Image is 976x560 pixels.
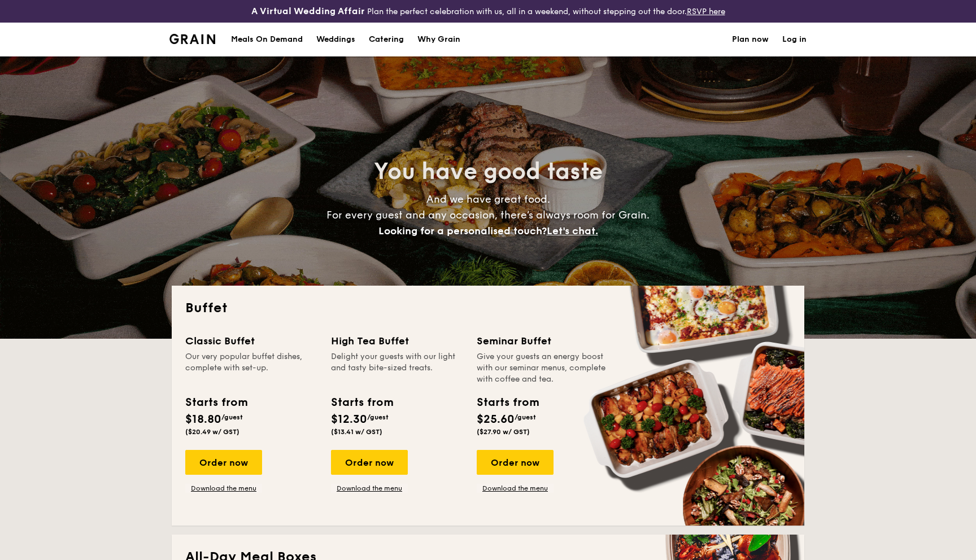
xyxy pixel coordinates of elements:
[163,5,813,18] div: Plan the perfect celebration with us, all in a weekend, without stepping out the door.
[224,23,310,56] a: Meals On Demand
[331,450,408,475] div: Order now
[687,7,725,16] a: RSVP here
[367,413,389,421] span: /guest
[378,225,547,237] span: Looking for a personalised touch?
[310,23,362,56] a: Weddings
[185,484,262,493] a: Download the menu
[417,23,460,56] div: Why Grain
[169,34,215,44] a: Logotype
[477,394,538,411] div: Starts from
[331,413,367,426] span: $12.30
[477,413,515,426] span: $25.60
[169,34,215,44] img: Grain
[369,23,404,56] h1: Catering
[185,333,317,349] div: Classic Buffet
[185,299,791,317] h2: Buffet
[231,23,303,56] div: Meals On Demand
[515,413,536,421] span: /guest
[331,351,463,385] div: Delight your guests with our light and tasty bite-sized treats.
[331,333,463,349] div: High Tea Buffet
[411,23,467,56] a: Why Grain
[331,484,408,493] a: Download the menu
[185,394,247,411] div: Starts from
[477,450,554,475] div: Order now
[477,428,530,436] span: ($27.90 w/ GST)
[326,193,650,237] span: And we have great food. For every guest and any occasion, there’s always room for Grain.
[185,428,239,436] span: ($20.49 w/ GST)
[732,23,769,56] a: Plan now
[316,23,355,56] div: Weddings
[477,351,609,385] div: Give your guests an energy boost with our seminar menus, complete with coffee and tea.
[477,484,554,493] a: Download the menu
[782,23,807,56] a: Log in
[185,351,317,385] div: Our very popular buffet dishes, complete with set-up.
[477,333,609,349] div: Seminar Buffet
[221,413,243,421] span: /guest
[331,394,393,411] div: Starts from
[547,225,598,237] span: Let's chat.
[374,158,603,185] span: You have good taste
[331,428,382,436] span: ($13.41 w/ GST)
[251,5,365,18] h4: A Virtual Wedding Affair
[185,450,262,475] div: Order now
[185,413,221,426] span: $18.80
[362,23,411,56] a: Catering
